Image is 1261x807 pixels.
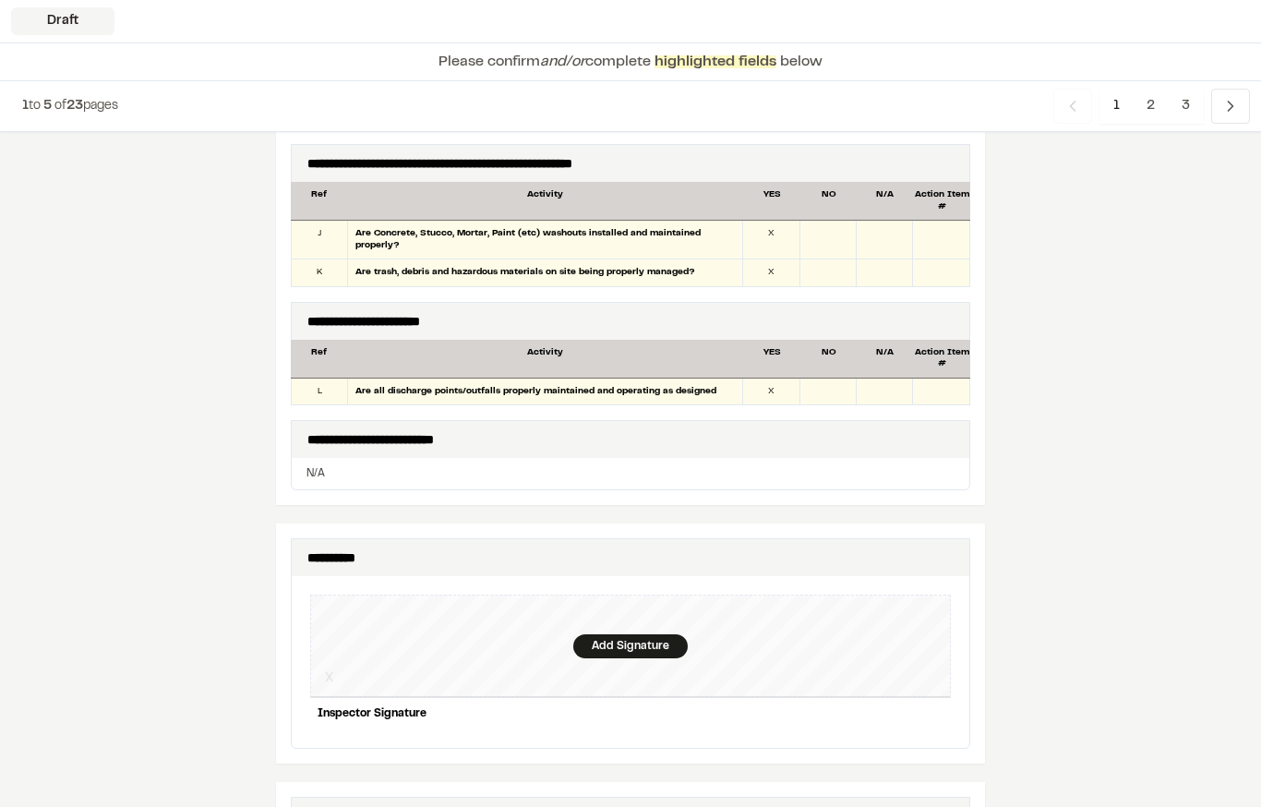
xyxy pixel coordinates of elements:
[857,189,913,212] div: N/A
[1168,89,1204,124] span: 3
[743,221,799,259] div: X
[292,259,348,286] div: K
[800,347,857,370] div: NO
[744,189,800,212] div: YES
[914,189,970,212] div: Action Item #
[347,189,743,212] div: Activity
[1099,89,1134,124] span: 1
[22,101,29,112] span: 1
[292,221,348,259] div: J
[1133,89,1169,124] span: 2
[540,55,585,68] span: and/or
[744,347,800,370] div: YES
[22,96,118,116] p: to of pages
[348,379,743,405] div: Are all discharge points/outfalls properly maintained and operating as designed
[914,347,970,370] div: Action Item #
[66,101,83,112] span: 23
[743,259,799,286] div: X
[1053,89,1250,124] nav: Navigation
[857,347,913,370] div: N/A
[438,51,823,73] p: Please confirm complete below
[310,698,951,729] div: Inspector Signature
[348,259,743,286] div: Are trash, debris and hazardous materials on site being properly managed?
[291,189,347,212] div: Ref
[306,465,955,482] p: N/A
[347,347,743,370] div: Activity
[348,221,743,259] div: Are Concrete, Stucco, Mortar, Paint (etc) washouts installed and maintained properly?
[292,379,348,405] div: L
[291,347,347,370] div: Ref
[743,379,799,405] div: X
[655,55,776,68] span: highlighted fields
[800,189,857,212] div: NO
[11,7,114,35] div: Draft
[43,101,52,112] span: 5
[573,634,688,658] div: Add Signature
